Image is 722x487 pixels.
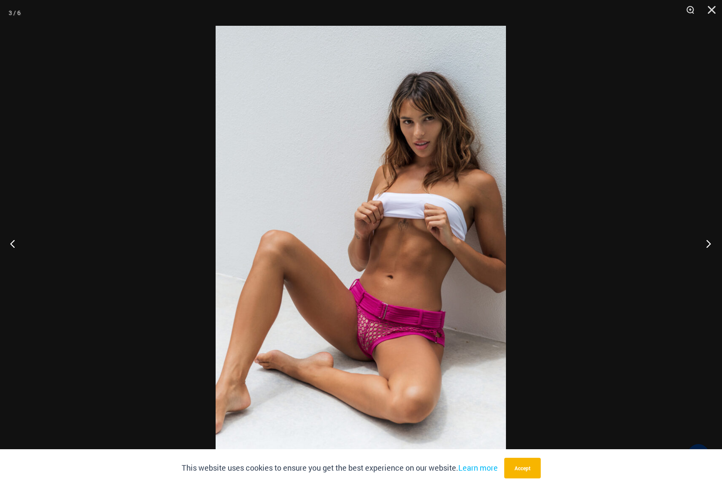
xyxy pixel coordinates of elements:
div: 3 / 6 [9,6,21,19]
img: Lighthouse Fuchsia 516 Shorts 07 [216,26,506,461]
p: This website uses cookies to ensure you get the best experience on our website. [182,462,498,475]
button: Accept [504,458,541,478]
button: Next [690,222,722,265]
a: Learn more [458,463,498,473]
